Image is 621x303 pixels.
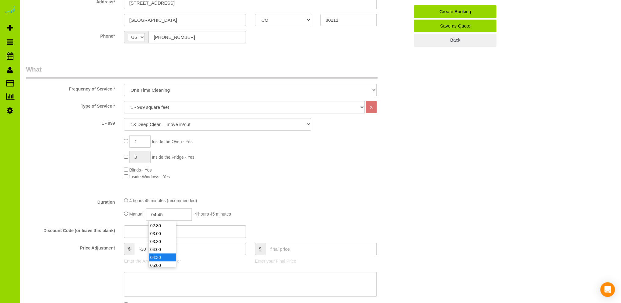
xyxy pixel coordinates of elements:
[129,174,170,179] span: Inside Windows - Yes
[21,197,119,205] label: Duration
[124,258,246,264] p: Enter the Amount to Adjust, or
[414,5,496,18] a: Create Booking
[21,101,119,109] label: Type of Service *
[149,222,176,230] li: 02:30
[21,31,119,39] label: Phone*
[255,258,377,264] p: Enter your Final Price
[129,198,197,203] span: 4 hours 45 minutes (recommended)
[26,65,378,79] legend: What
[21,118,119,126] label: 1 - 999
[21,225,119,234] label: Discount Code (or leave this blank)
[149,230,176,238] li: 03:00
[124,243,134,255] span: $
[129,212,143,216] span: Manual
[149,246,176,253] li: 04:00
[21,84,119,92] label: Frequency of Service *
[414,20,496,32] a: Save as Quote
[149,253,176,261] li: 04:30
[124,14,246,26] input: City*
[255,243,265,255] span: $
[195,212,231,216] span: 4 hours 45 minutes
[265,243,377,255] input: final price
[4,6,16,15] img: Automaid Logo
[152,139,192,144] span: Inside the Oven - Yes
[148,31,246,43] input: Phone*
[600,282,615,297] div: Open Intercom Messenger
[152,155,194,160] span: Inside the Fridge - Yes
[320,14,377,26] input: Zip Code*
[129,168,152,172] span: Blinds - Yes
[21,243,119,251] label: Price Adjustment
[149,238,176,246] li: 03:30
[149,261,176,269] li: 05:00
[414,34,496,46] a: Back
